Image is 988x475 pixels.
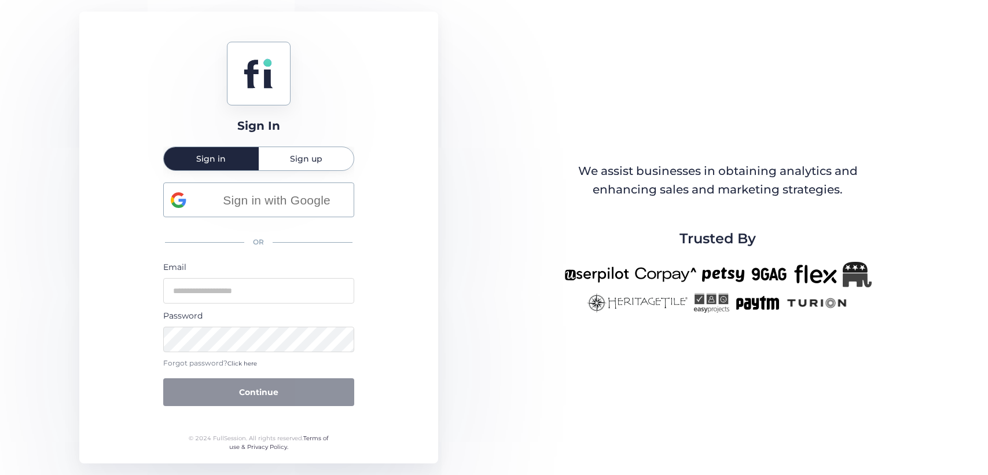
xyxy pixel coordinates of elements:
[163,261,354,273] div: Email
[794,262,837,287] img: flex-new.png
[693,293,729,313] img: easyprojects-new.png
[163,358,354,369] div: Forgot password?
[702,262,744,287] img: petsy-new.png
[237,117,280,135] div: Sign In
[207,191,347,210] span: Sign in with Google
[785,293,849,313] img: turion-new.png
[587,293,688,313] img: heritagetile-new.png
[227,360,257,367] span: Click here
[290,155,322,163] span: Sign up
[680,228,756,250] span: Trusted By
[163,378,354,406] button: Continue
[635,262,696,287] img: corpay-new.png
[843,262,872,287] img: Republicanlogo-bw.png
[735,293,780,313] img: paytm-new.png
[564,262,629,287] img: userpilot-new.png
[163,309,354,322] div: Password
[163,230,354,255] div: OR
[183,434,333,452] div: © 2024 FullSession. All rights reserved.
[565,162,871,199] div: We assist businesses in obtaining analytics and enhancing sales and marketing strategies.
[196,155,226,163] span: Sign in
[750,262,788,287] img: 9gag-new.png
